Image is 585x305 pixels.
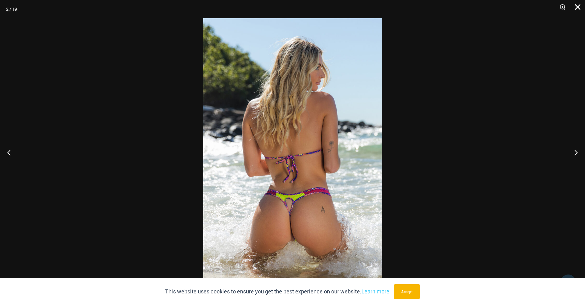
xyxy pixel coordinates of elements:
img: Coastal Bliss Leopard Sunset 3171 Tri Top 4371 Thong Bikini 07v2 [203,18,382,287]
button: Accept [394,284,420,299]
div: 2 / 19 [6,5,17,14]
p: This website uses cookies to ensure you get the best experience on our website. [165,287,389,296]
button: Next [562,137,585,168]
a: Learn more [361,288,389,295]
